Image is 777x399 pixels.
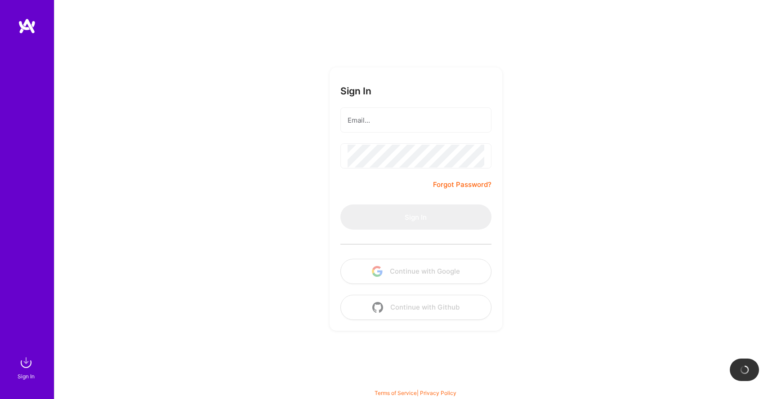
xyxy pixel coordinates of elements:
a: Terms of Service [375,390,417,396]
button: Sign In [340,204,491,230]
img: icon [372,302,383,313]
button: Continue with Google [340,259,491,284]
img: sign in [17,354,35,372]
span: | [375,390,456,396]
input: Email... [348,109,484,132]
h3: Sign In [340,85,371,97]
img: icon [372,266,383,277]
div: © 2025 ATeams Inc., All rights reserved. [54,372,777,395]
div: Sign In [18,372,35,381]
button: Continue with Github [340,295,491,320]
a: Forgot Password? [433,179,491,190]
a: Privacy Policy [420,390,456,396]
img: logo [18,18,36,34]
a: sign inSign In [19,354,35,381]
img: loading [739,364,750,375]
